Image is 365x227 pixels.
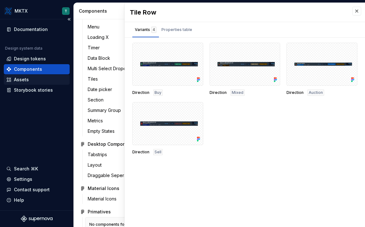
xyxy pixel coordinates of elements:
div: Section [88,97,106,103]
div: 4 [151,27,156,33]
a: Settings [4,174,70,184]
div: Help [14,197,24,203]
img: 6599c211-2218-4379-aa47-474b768e6477.png [4,7,12,15]
div: Tiles [88,76,100,82]
div: Layout [88,162,104,168]
button: MKTXT [1,4,72,18]
a: Storybook stories [4,85,70,95]
button: Search ⌘K [4,164,70,174]
a: Tabstrips5 [85,150,149,160]
a: Multi Select Dropdown2 [85,64,149,74]
a: Data Block1 [85,53,149,63]
div: Tabstrips [88,151,110,158]
a: Tiles3 [85,74,149,84]
div: Storybook stories [14,87,53,93]
div: Documentation [14,26,48,33]
div: Tile Row [130,8,346,17]
div: T [65,9,67,14]
span: Buy [154,90,161,95]
span: Mixed [232,90,243,95]
div: MKTX [15,8,28,14]
a: Date picker1 [85,84,149,95]
a: Assets [4,75,70,85]
button: Help [4,195,70,205]
div: Primatives [88,209,111,215]
div: No components found [89,222,131,227]
a: Desktop Components7 [78,139,149,149]
span: Direction [132,150,149,155]
div: Desktop Components [88,141,135,147]
div: Material Icons [88,185,119,192]
a: Documentation [4,24,70,34]
div: Components [79,8,150,14]
button: Contact support [4,185,70,195]
a: Draggable Seperator1 [85,170,149,181]
div: Properties table [161,27,192,33]
div: Menu [88,24,102,30]
a: Menu3 [85,22,149,32]
div: Assets [14,77,29,83]
a: Metrics1 [85,116,149,126]
div: Timer [88,45,102,51]
a: Summary Group1 [85,105,149,115]
div: Contact support [14,187,50,193]
span: Auction [309,90,323,95]
a: Layout1 [85,160,149,170]
div: Metrics [88,118,105,124]
div: Settings [14,176,32,182]
svg: Supernova Logo [21,216,53,222]
div: Multi Select Dropdown [88,65,138,72]
div: Draggable Seperator [88,172,135,179]
span: Direction [132,90,149,95]
div: Search ⌘K [14,166,38,172]
a: Material Icons1073 [85,194,149,204]
div: Data Block [88,55,113,61]
a: Section1 [85,95,149,105]
span: Sell [154,150,161,155]
div: Date picker [88,86,115,93]
div: Summary Group [88,107,123,113]
div: Components [14,66,42,72]
a: Design tokens [4,54,70,64]
div: Empty States [88,128,117,134]
div: Material Icons [88,196,119,202]
button: Collapse sidebar [65,15,73,24]
a: Empty States1 [85,126,149,136]
a: Material Icons1073 [78,183,149,193]
span: Direction [210,90,227,95]
a: Components [4,64,70,74]
div: Loading X [88,34,111,40]
a: Loading X1 [85,32,149,42]
a: Primatives [78,207,149,217]
div: Design system data [5,46,42,51]
div: Design tokens [14,56,46,62]
a: Timer1 [85,43,149,53]
div: Variants [135,27,156,33]
span: Direction [286,90,304,95]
